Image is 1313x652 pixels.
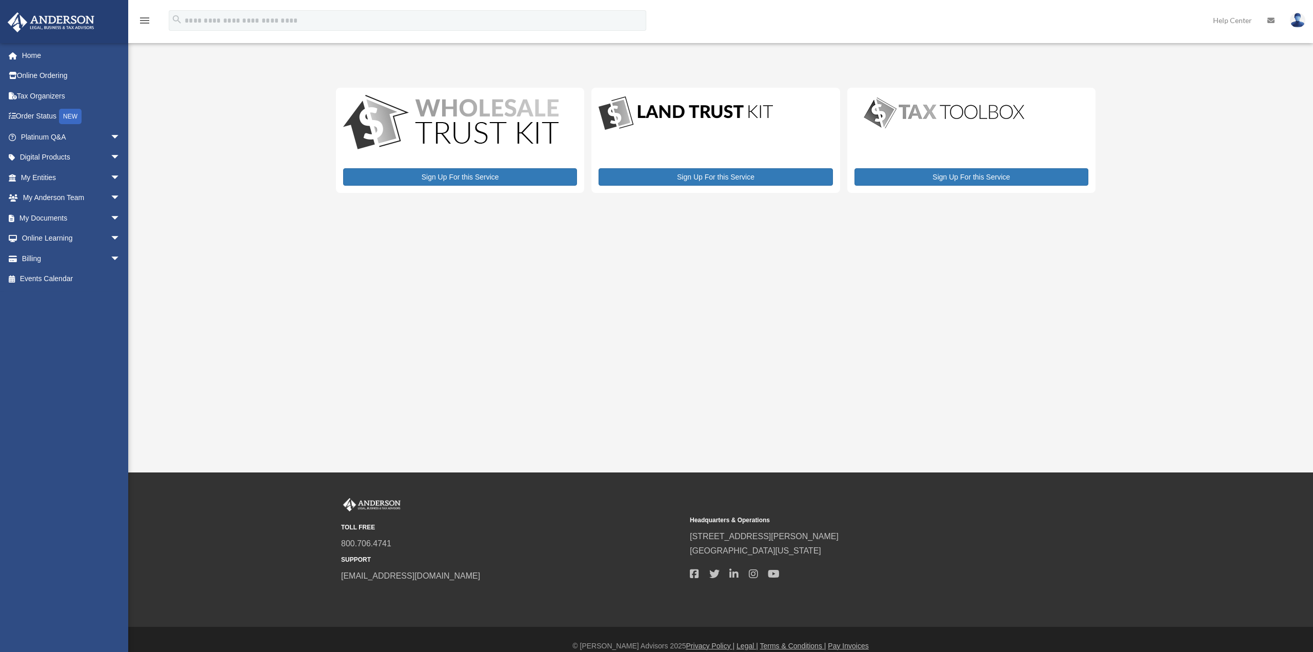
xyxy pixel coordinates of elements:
[7,269,136,289] a: Events Calendar
[341,571,480,580] a: [EMAIL_ADDRESS][DOMAIN_NAME]
[690,515,1031,526] small: Headquarters & Operations
[599,168,832,186] a: Sign Up For this Service
[7,228,136,249] a: Online Learningarrow_drop_down
[110,228,131,249] span: arrow_drop_down
[854,95,1034,131] img: taxtoolbox_new-1.webp
[59,109,82,124] div: NEW
[341,522,683,533] small: TOLL FREE
[690,532,839,541] a: [STREET_ADDRESS][PERSON_NAME]
[7,45,136,66] a: Home
[343,168,577,186] a: Sign Up For this Service
[138,14,151,27] i: menu
[737,642,758,650] a: Legal |
[171,14,183,25] i: search
[341,539,391,548] a: 800.706.4741
[110,167,131,188] span: arrow_drop_down
[343,95,559,152] img: WS-Trust-Kit-lgo-1.jpg
[7,147,131,168] a: Digital Productsarrow_drop_down
[7,66,136,86] a: Online Ordering
[110,188,131,209] span: arrow_drop_down
[7,86,136,106] a: Tax Organizers
[690,546,821,555] a: [GEOGRAPHIC_DATA][US_STATE]
[686,642,735,650] a: Privacy Policy |
[7,248,136,269] a: Billingarrow_drop_down
[760,642,826,650] a: Terms & Conditions |
[110,208,131,229] span: arrow_drop_down
[341,555,683,565] small: SUPPORT
[7,106,136,127] a: Order StatusNEW
[599,95,773,132] img: LandTrust_lgo-1.jpg
[138,18,151,27] a: menu
[7,208,136,228] a: My Documentsarrow_drop_down
[7,127,136,147] a: Platinum Q&Aarrow_drop_down
[341,498,403,511] img: Anderson Advisors Platinum Portal
[110,248,131,269] span: arrow_drop_down
[7,167,136,188] a: My Entitiesarrow_drop_down
[854,168,1088,186] a: Sign Up For this Service
[5,12,97,32] img: Anderson Advisors Platinum Portal
[828,642,868,650] a: Pay Invoices
[7,188,136,208] a: My Anderson Teamarrow_drop_down
[1290,13,1305,28] img: User Pic
[110,127,131,148] span: arrow_drop_down
[110,147,131,168] span: arrow_drop_down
